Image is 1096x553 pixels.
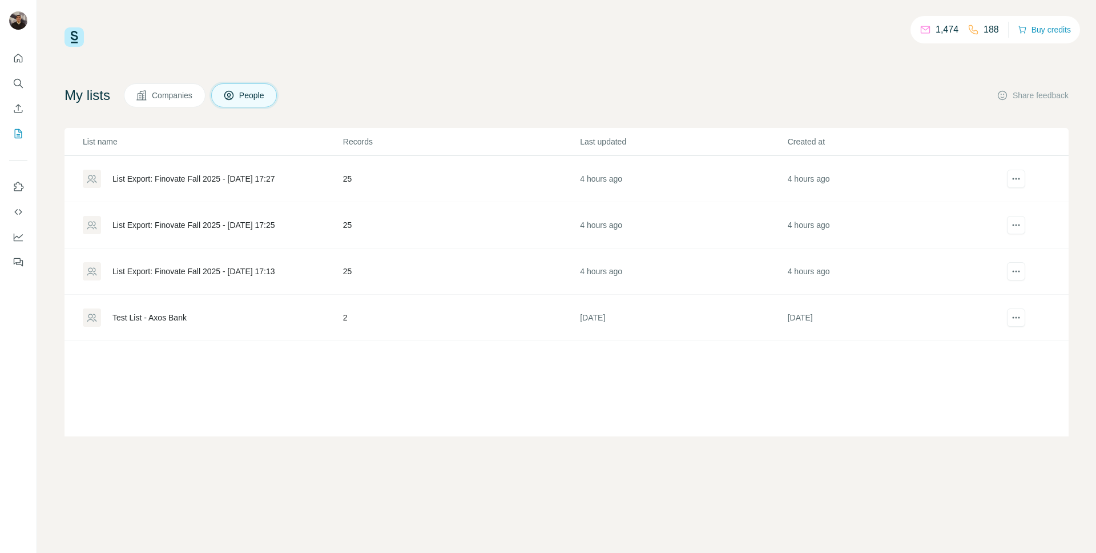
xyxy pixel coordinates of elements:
td: [DATE] [787,295,994,341]
button: actions [1007,262,1025,280]
span: People [239,90,265,101]
h4: My lists [65,86,110,105]
button: Dashboard [9,227,27,247]
p: 188 [984,23,999,37]
td: 4 hours ago [579,249,787,295]
div: List Export: Finovate Fall 2025 - [DATE] 17:25 [112,219,275,231]
p: List name [83,136,342,147]
div: Test List - Axos Bank [112,312,187,323]
button: Use Surfe on LinkedIn [9,177,27,197]
td: 25 [342,202,579,249]
button: Quick start [9,48,27,69]
td: 4 hours ago [579,156,787,202]
button: Search [9,73,27,94]
button: Feedback [9,252,27,273]
td: 4 hours ago [787,156,994,202]
td: 4 hours ago [787,202,994,249]
button: Share feedback [997,90,1069,101]
img: Avatar [9,11,27,30]
div: List Export: Finovate Fall 2025 - [DATE] 17:27 [112,173,275,185]
td: 2 [342,295,579,341]
button: actions [1007,170,1025,188]
p: 1,474 [936,23,958,37]
td: [DATE] [579,295,787,341]
p: Last updated [580,136,786,147]
td: 25 [342,249,579,295]
div: List Export: Finovate Fall 2025 - [DATE] 17:13 [112,266,275,277]
td: 4 hours ago [787,249,994,295]
button: Buy credits [1018,22,1071,38]
td: 25 [342,156,579,202]
span: Companies [152,90,194,101]
button: actions [1007,216,1025,234]
td: 4 hours ago [579,202,787,249]
button: actions [1007,308,1025,327]
button: Use Surfe API [9,202,27,222]
button: My lists [9,123,27,144]
button: Enrich CSV [9,98,27,119]
p: Records [343,136,579,147]
p: Created at [788,136,994,147]
img: Surfe Logo [65,27,84,47]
